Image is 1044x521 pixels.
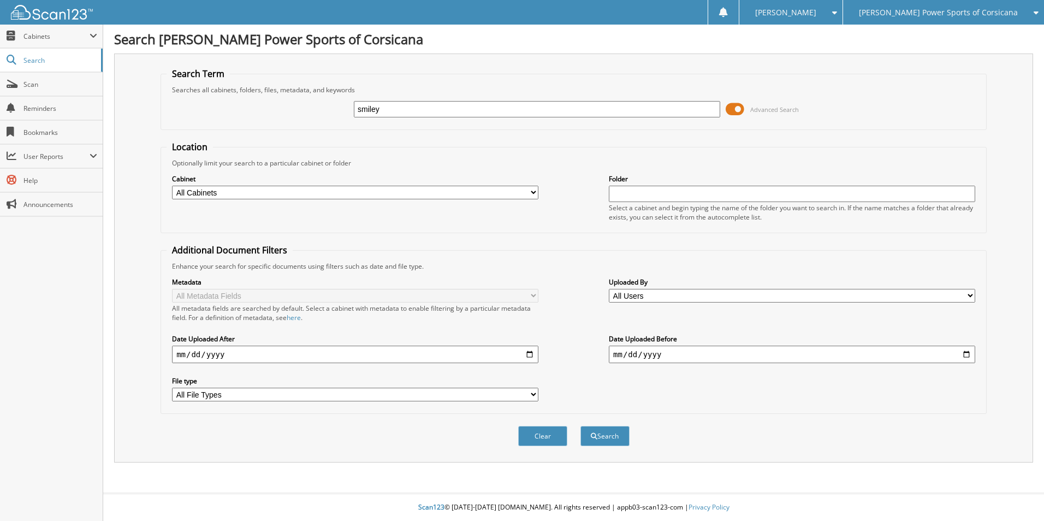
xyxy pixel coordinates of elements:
[167,141,213,153] legend: Location
[609,174,975,183] label: Folder
[11,5,93,20] img: scan123-logo-white.svg
[689,502,729,512] a: Privacy Policy
[23,32,90,41] span: Cabinets
[287,313,301,322] a: here
[609,334,975,344] label: Date Uploaded Before
[167,158,981,168] div: Optionally limit your search to a particular cabinet or folder
[23,152,90,161] span: User Reports
[103,494,1044,521] div: © [DATE]-[DATE] [DOMAIN_NAME]. All rights reserved | appb03-scan123-com |
[418,502,444,512] span: Scan123
[609,277,975,287] label: Uploaded By
[172,304,538,322] div: All metadata fields are searched by default. Select a cabinet with metadata to enable filtering b...
[167,262,981,271] div: Enhance your search for specific documents using filters such as date and file type.
[580,426,630,446] button: Search
[172,376,538,386] label: File type
[167,244,293,256] legend: Additional Document Filters
[609,203,975,222] div: Select a cabinet and begin typing the name of the folder you want to search in. If the name match...
[23,200,97,209] span: Announcements
[518,426,567,446] button: Clear
[23,56,96,65] span: Search
[859,9,1018,16] span: [PERSON_NAME] Power Sports of Corsicana
[23,176,97,185] span: Help
[172,334,538,344] label: Date Uploaded After
[23,128,97,137] span: Bookmarks
[23,104,97,113] span: Reminders
[609,346,975,363] input: end
[750,105,799,114] span: Advanced Search
[172,277,538,287] label: Metadata
[172,346,538,363] input: start
[167,85,981,94] div: Searches all cabinets, folders, files, metadata, and keywords
[114,30,1033,48] h1: Search [PERSON_NAME] Power Sports of Corsicana
[755,9,816,16] span: [PERSON_NAME]
[167,68,230,80] legend: Search Term
[172,174,538,183] label: Cabinet
[23,80,97,89] span: Scan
